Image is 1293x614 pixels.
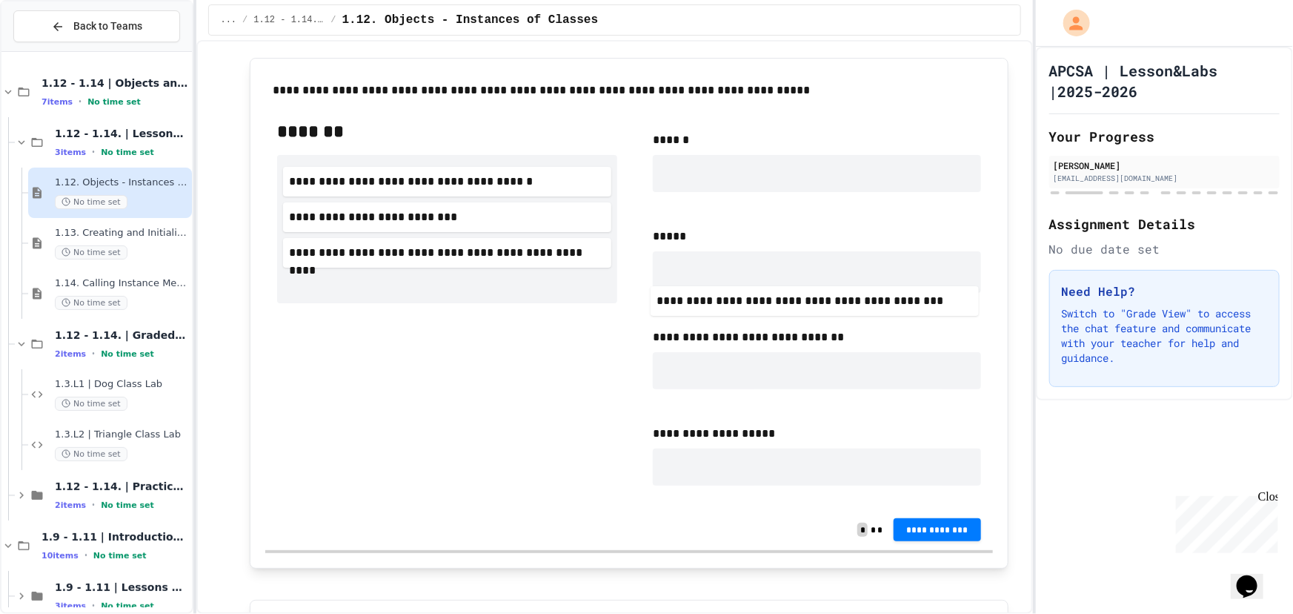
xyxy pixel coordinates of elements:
span: Back to Teams [73,19,142,34]
span: • [84,549,87,561]
span: 1.12 - 1.14. | Lessons and Notes [253,14,325,26]
button: Back to Teams [13,10,180,42]
p: Switch to "Grade View" to access the chat feature and communicate with your teacher for help and ... [1062,306,1267,366]
span: 1.3.L1 | Dog Class Lab [55,378,189,391]
span: ... [221,14,237,26]
div: [PERSON_NAME] [1054,159,1275,172]
span: No time set [55,447,127,461]
span: 1.13. Creating and Initializing Objects: Constructors [55,227,189,240]
span: 1.9 - 1.11 | Introduction to Methods [41,530,189,544]
span: • [92,499,95,511]
span: 3 items [55,601,86,611]
span: 2 items [55,349,86,359]
span: No time set [55,397,127,411]
div: Chat with us now!Close [6,6,102,94]
span: 3 items [55,148,86,157]
h2: Assignment Details [1049,214,1280,234]
span: No time set [55,296,127,310]
span: / [330,14,336,26]
span: 1.9 - 1.11 | Lessons and Notes [55,581,189,594]
span: 1.3.L2 | Triangle Class Lab [55,429,189,441]
div: No due date set [1049,240,1280,258]
span: 1.12. Objects - Instances of Classes [55,176,189,189]
h1: APCSA | Lesson&Labs |2025-2026 [1049,60,1280,102]
span: 1.14. Calling Instance Methods [55,277,189,290]
span: 1.12 - 1.14. | Graded Labs [55,329,189,342]
span: No time set [55,245,127,260]
span: / [242,14,247,26]
span: No time set [55,195,127,209]
span: 1.12 - 1.14. | Lessons and Notes [55,127,189,140]
span: • [92,600,95,612]
span: 1.12. Objects - Instances of Classes [342,11,599,29]
div: [EMAIL_ADDRESS][DOMAIN_NAME] [1054,173,1275,184]
span: No time set [93,551,147,561]
span: • [92,348,95,360]
iframe: chat widget [1231,555,1278,599]
h2: Your Progress [1049,126,1280,147]
span: • [79,96,82,108]
iframe: chat widget [1170,490,1278,553]
span: No time set [101,148,154,157]
span: 10 items [41,551,79,561]
span: 2 items [55,501,86,510]
span: No time set [101,349,154,359]
span: 1.12 - 1.14 | Objects and Instances of Classes [41,76,189,90]
h3: Need Help? [1062,283,1267,300]
span: No time set [101,601,154,611]
span: No time set [87,97,141,107]
span: 7 items [41,97,73,107]
span: • [92,146,95,158]
span: No time set [101,501,154,510]
div: My Account [1048,6,1094,40]
span: 1.12 - 1.14. | Practice Labs [55,480,189,493]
